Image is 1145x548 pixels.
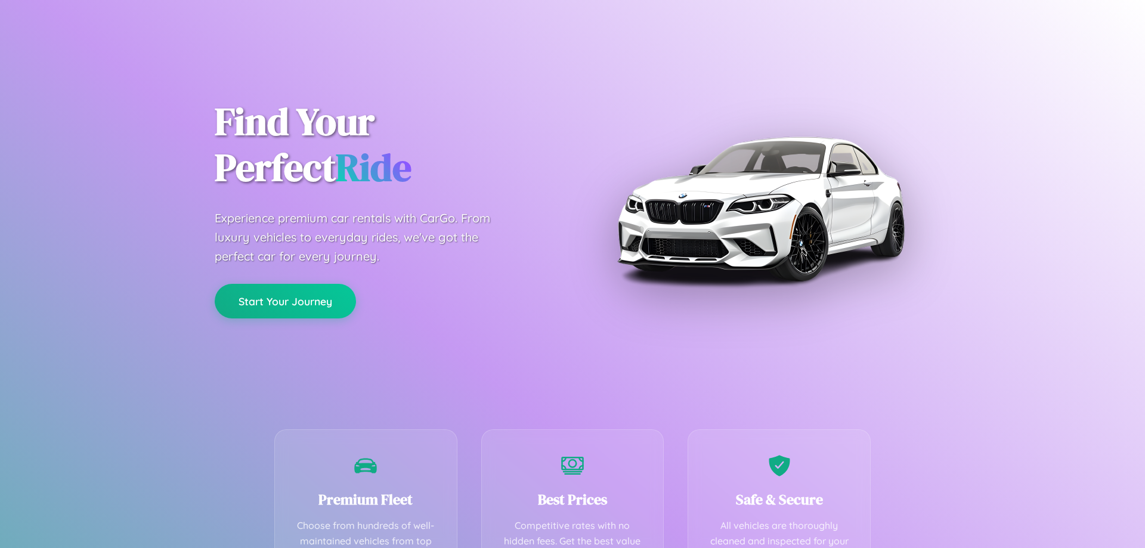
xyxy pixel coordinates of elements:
[500,490,646,509] h3: Best Prices
[215,209,513,266] p: Experience premium car rentals with CarGo. From luxury vehicles to everyday rides, we've got the ...
[215,284,356,318] button: Start Your Journey
[706,490,852,509] h3: Safe & Secure
[215,99,555,191] h1: Find Your Perfect
[611,60,909,358] img: Premium BMW car rental vehicle
[336,141,411,193] span: Ride
[293,490,439,509] h3: Premium Fleet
